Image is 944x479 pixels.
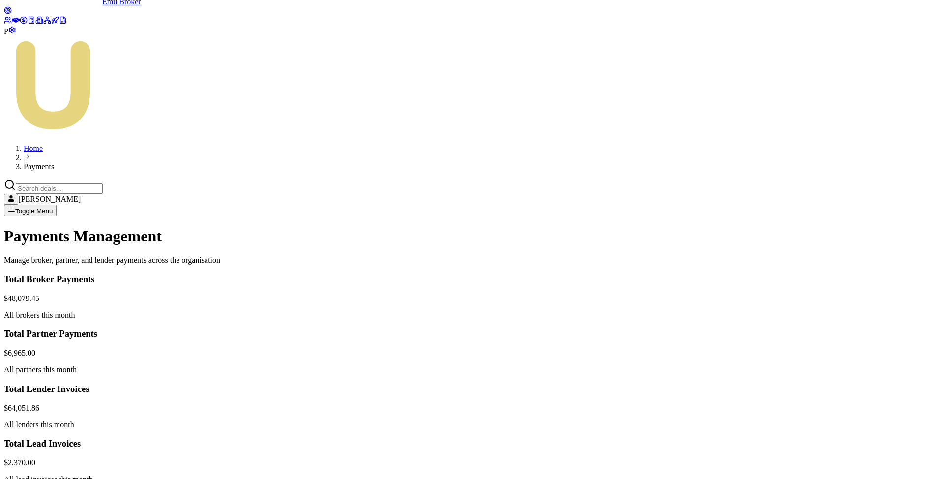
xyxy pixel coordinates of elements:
p: All lenders this month [4,420,940,429]
h3: Total Broker Payments [4,274,940,285]
div: $2,370.00 [4,458,940,467]
div: $64,051.86 [4,404,940,413]
a: Home [24,144,43,152]
span: [PERSON_NAME] [18,195,81,203]
input: Search deals [16,183,103,194]
span: Payments [24,162,54,171]
span: P [4,27,8,35]
div: $6,965.00 [4,349,940,358]
div: $48,079.45 [4,294,940,303]
h1: Payments Management [4,227,940,245]
p: All partners this month [4,365,940,374]
p: Manage broker, partner, and lender payments across the organisation [4,256,940,265]
h3: Total Lender Invoices [4,384,940,394]
p: All brokers this month [4,311,940,320]
button: Toggle Menu [4,205,57,216]
h3: Total Partner Payments [4,329,940,339]
span: Toggle Menu [15,208,53,215]
h3: Total Lead Invoices [4,438,940,449]
img: Emu Money [4,36,102,134]
nav: breadcrumb [4,144,940,171]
